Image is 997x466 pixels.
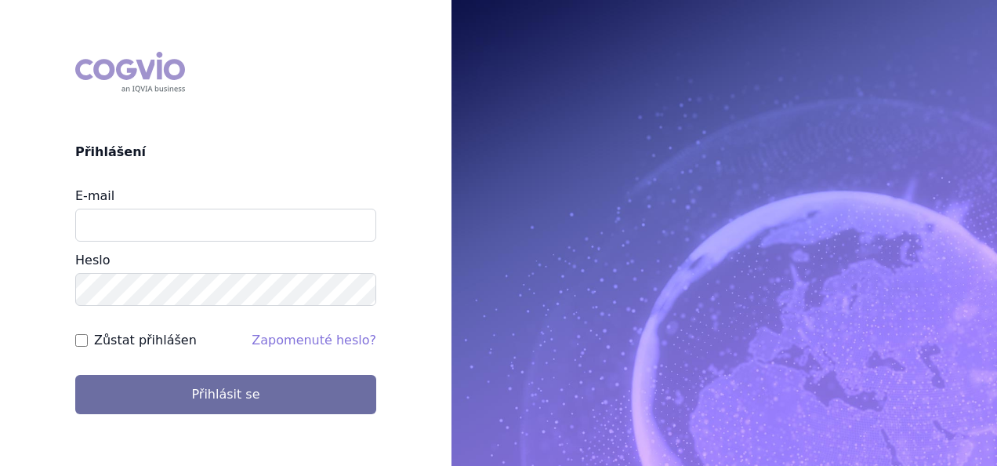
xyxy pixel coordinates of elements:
[252,333,376,348] a: Zapomenuté heslo?
[75,143,376,162] h2: Přihlášení
[75,375,376,414] button: Přihlásit se
[75,253,110,268] label: Heslo
[75,52,185,93] div: COGVIO
[94,331,197,350] label: Zůstat přihlášen
[75,188,114,203] label: E-mail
